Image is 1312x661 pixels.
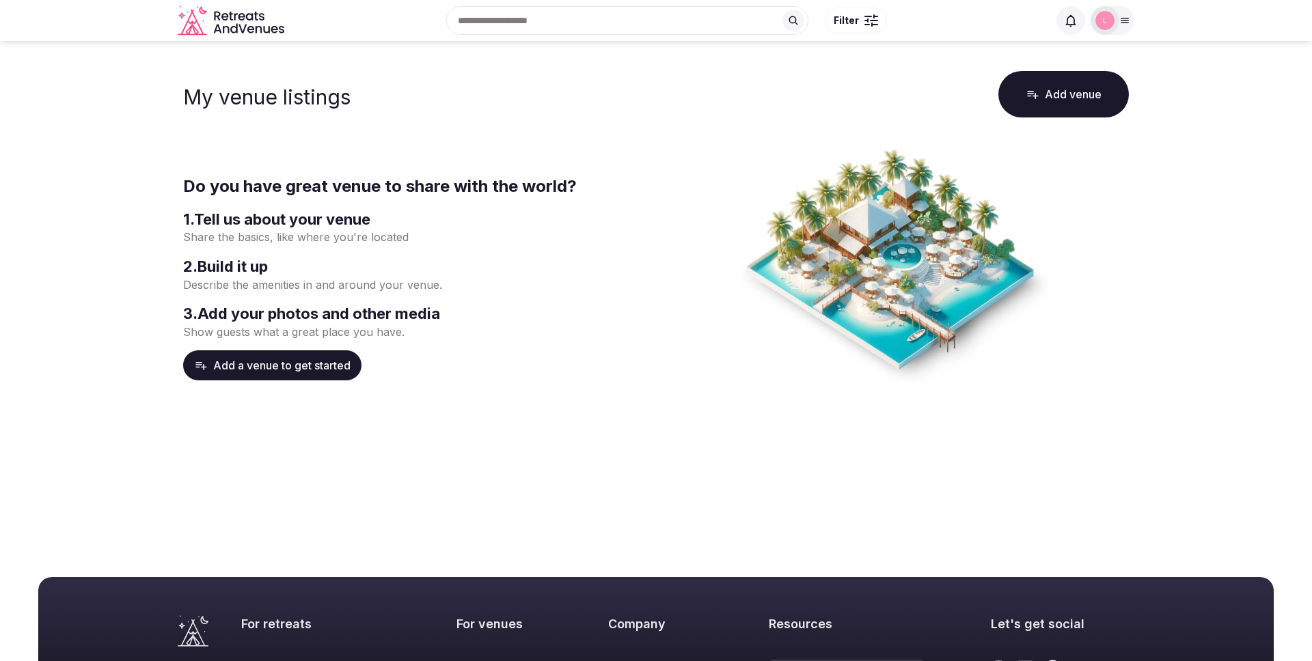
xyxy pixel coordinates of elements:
svg: Retreats and Venues company logo [178,5,287,36]
img: Luwam Beyin [1095,11,1115,30]
h2: Resources [769,615,925,632]
h2: Do you have great venue to share with the world? [183,175,651,198]
button: Add venue [998,71,1129,117]
h2: For venues [456,615,542,632]
img: Create venue [742,147,1048,382]
a: Visit the homepage [178,5,287,36]
p: Share the basics, like where you're located [183,229,651,244]
p: Show guests what a great place you have. [183,324,651,339]
h3: 1 . Tell us about your venue [183,209,651,230]
h2: Company [608,615,702,632]
h3: 3 . Add your photos and other media [183,303,651,324]
button: Add a venue to get started [183,350,361,380]
h3: 2 . Build it up [183,256,651,277]
h2: For retreats [241,615,389,632]
span: Filter [834,14,859,27]
p: Describe the amenities in and around your venue. [183,277,651,292]
h1: My venue listings [183,85,351,109]
a: Visit the homepage [178,615,208,647]
button: Filter [825,8,887,33]
h2: Let's get social [991,615,1134,632]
